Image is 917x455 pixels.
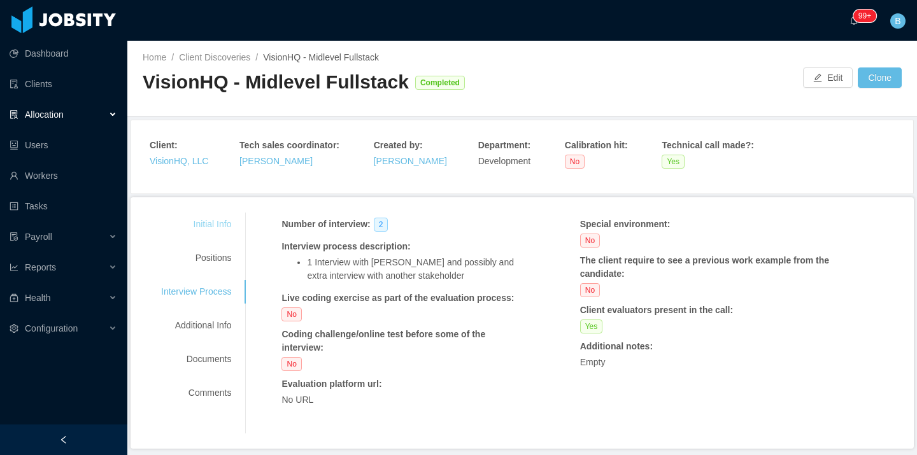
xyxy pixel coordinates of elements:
span: / [255,52,258,62]
span: Development [478,156,531,166]
a: icon: auditClients [10,71,117,97]
span: No [580,283,600,297]
span: VisionHQ - Midlevel Fullstack [263,52,379,62]
li: 1 Interview with [PERSON_NAME] and possibly and extra interview with another stakeholder [307,256,530,283]
i: icon: file-protect [10,232,18,241]
div: Interview Process [146,280,246,304]
strong: Department : [478,140,530,150]
span: No [565,155,585,169]
strong: Number of interview : [281,219,370,229]
strong: Calibration hit : [565,140,628,150]
strong: Coding challenge/online test before some of the interview : [281,329,488,353]
a: icon: userWorkers [10,163,117,188]
strong: Created by : [374,140,423,150]
div: VisionHQ - Midlevel Fullstack [143,69,409,95]
button: Clone [858,67,902,88]
span: Yes [580,319,603,333]
a: icon: robotUsers [10,132,117,158]
sup: 245 [853,10,876,22]
a: [PERSON_NAME] [374,156,447,166]
strong: Evaluation platform url : [281,379,381,389]
span: Health [25,293,50,303]
span: No [580,234,600,248]
span: Reports [25,262,56,272]
span: No [281,357,301,371]
div: Positions [146,246,246,270]
i: icon: medicine-box [10,293,18,302]
span: Yes [662,155,685,169]
div: Initial Info [146,213,246,236]
div: Documents [146,347,246,371]
span: B [895,13,900,29]
strong: Special environment : [580,219,671,229]
span: Configuration [25,323,78,333]
strong: Additional notes : [580,341,653,351]
i: icon: setting [10,324,18,333]
span: Allocation [25,109,64,120]
a: icon: profileTasks [10,193,117,219]
span: 2 [374,218,388,232]
span: / [171,52,174,62]
span: No URL [281,395,313,405]
span: Empty [580,357,606,367]
strong: Interview process description : [281,241,410,251]
strong: Live coding exercise as part of the evaluation process : [281,293,514,303]
i: icon: line-chart [10,263,18,272]
span: Completed [415,76,465,90]
strong: Technical call made? : [662,140,753,150]
button: icon: editEdit [803,67,853,88]
i: icon: bell [849,16,858,25]
strong: Tech sales coordinator : [239,140,339,150]
div: Additional Info [146,314,246,337]
a: Home [143,52,166,62]
a: Client Discoveries [179,52,250,62]
strong: Client evaluators present in the call : [580,305,733,315]
span: Payroll [25,232,52,242]
div: Comments [146,381,246,405]
a: [PERSON_NAME] [239,156,313,166]
strong: Client : [150,140,178,150]
strong: The client require to see a previous work example from the candidate : [580,255,832,279]
span: No [281,307,301,321]
i: icon: solution [10,110,18,119]
a: icon: pie-chartDashboard [10,41,117,66]
a: VisionHQ, LLC [150,156,208,166]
